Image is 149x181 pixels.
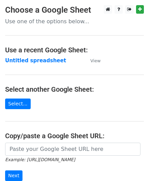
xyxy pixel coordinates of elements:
h4: Select another Google Sheet: [5,85,144,93]
h3: Choose a Google Sheet [5,5,144,15]
a: Untitled spreadsheet [5,57,66,64]
small: Example: [URL][DOMAIN_NAME] [5,157,75,162]
p: Use one of the options below... [5,18,144,25]
h4: Use a recent Google Sheet: [5,46,144,54]
input: Paste your Google Sheet URL here [5,143,140,156]
input: Next [5,170,23,181]
small: View [90,58,101,63]
h4: Copy/paste a Google Sheet URL: [5,132,144,140]
a: View [84,57,101,64]
a: Select... [5,99,31,109]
